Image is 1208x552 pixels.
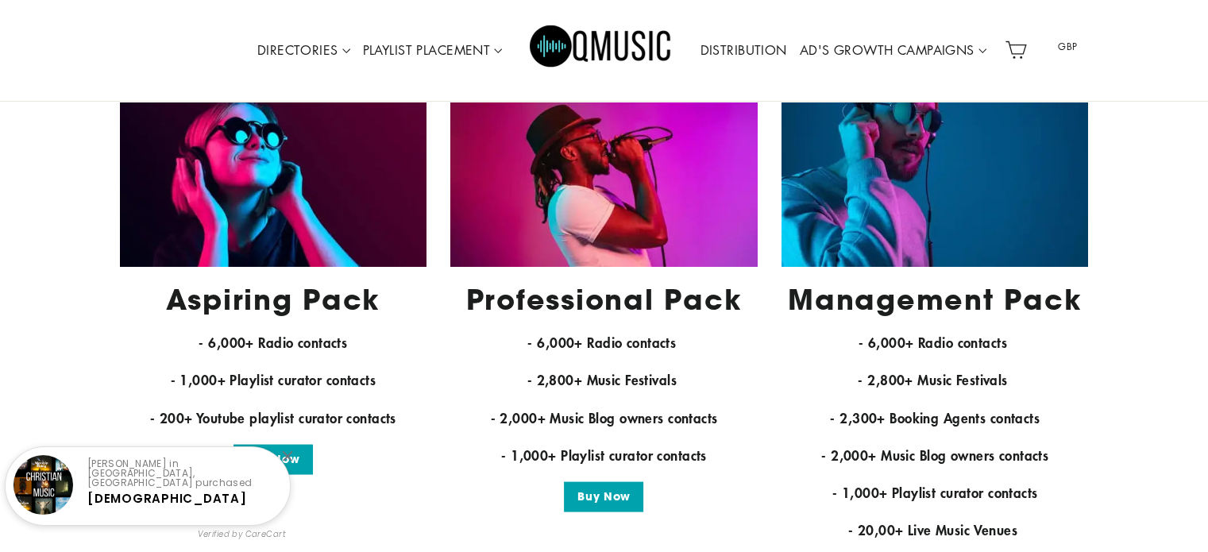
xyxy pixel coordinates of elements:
[832,482,1037,501] strong: - 1,000+ Playlist curator contacts
[87,490,247,521] a: [DEMOGRAPHIC_DATA] Playlist Placem...
[848,519,1017,538] strong: - 20,00+ Live Music Venues
[564,481,643,511] a: Buy Now
[491,407,718,427] strong: - 2,000+ Music Blog owners contacts
[87,459,276,488] p: [PERSON_NAME] in [GEOGRAPHIC_DATA], [GEOGRAPHIC_DATA] purchased
[793,33,993,69] a: AD'S GROWTH CAMPAIGNS
[859,332,1007,351] strong: - 6,000+ Radio contacts
[1037,35,1098,59] span: GBP
[150,407,396,427] strong: - 200+ Youtube playlist curator contacts
[782,282,1089,315] h3: Management Pack
[821,445,1048,464] strong: - 2,000+ Music Blog owners contacts
[858,369,1007,388] strong: - 2,800+ Music Festivals
[693,33,793,69] a: DISTRIBUTION
[251,33,357,69] a: DIRECTORIES
[199,332,347,351] strong: - 6,000+ Radio contacts
[830,407,1040,427] strong: - 2,300+ Booking Agents contacts
[357,33,509,69] a: PLAYLIST PLACEMENT
[171,369,376,388] strong: - 1,000+ Playlist curator contacts
[530,14,673,86] img: Q Music Promotions
[501,445,706,464] strong: - 1,000+ Playlist curator contacts
[450,282,758,315] h3: Professional Pack
[120,282,427,315] h3: Aspiring Pack
[198,528,287,541] small: Verified by CareCart
[527,332,676,351] strong: - 6,000+ Radio contacts
[527,369,677,388] strong: - 2,800+ Music Festivals
[204,4,998,97] div: Primary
